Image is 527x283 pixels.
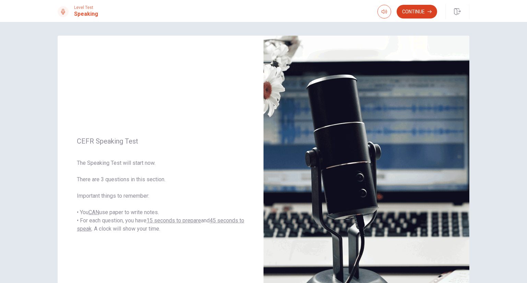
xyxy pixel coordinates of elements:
button: Continue [397,5,437,19]
span: CEFR Speaking Test [77,137,244,145]
h1: Speaking [74,10,98,18]
u: 15 seconds to prepare [147,217,201,224]
u: CAN [89,209,99,216]
span: The Speaking Test will start now. There are 3 questions in this section. Important things to reme... [77,159,244,233]
span: Level Test [74,5,98,10]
